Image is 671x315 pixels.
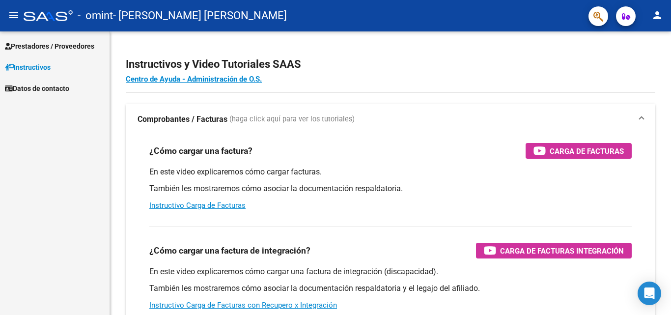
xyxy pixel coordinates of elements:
h3: ¿Cómo cargar una factura de integración? [149,244,310,258]
p: En este video explicaremos cómo cargar facturas. [149,167,632,177]
span: Instructivos [5,62,51,73]
span: Prestadores / Proveedores [5,41,94,52]
p: También les mostraremos cómo asociar la documentación respaldatoria. [149,183,632,194]
a: Instructivo Carga de Facturas con Recupero x Integración [149,301,337,310]
strong: Comprobantes / Facturas [138,114,227,125]
p: En este video explicaremos cómo cargar una factura de integración (discapacidad). [149,266,632,277]
span: - omint [78,5,113,27]
button: Carga de Facturas [526,143,632,159]
a: Centro de Ayuda - Administración de O.S. [126,75,262,84]
button: Carga de Facturas Integración [476,243,632,258]
span: Carga de Facturas [550,145,624,157]
span: (haga click aquí para ver los tutoriales) [229,114,355,125]
a: Instructivo Carga de Facturas [149,201,246,210]
span: - [PERSON_NAME] [PERSON_NAME] [113,5,287,27]
span: Datos de contacto [5,83,69,94]
h2: Instructivos y Video Tutoriales SAAS [126,55,655,74]
mat-expansion-panel-header: Comprobantes / Facturas (haga click aquí para ver los tutoriales) [126,104,655,135]
span: Carga de Facturas Integración [500,245,624,257]
mat-icon: menu [8,9,20,21]
h3: ¿Cómo cargar una factura? [149,144,252,158]
mat-icon: person [651,9,663,21]
p: También les mostraremos cómo asociar la documentación respaldatoria y el legajo del afiliado. [149,283,632,294]
div: Open Intercom Messenger [638,282,661,305]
